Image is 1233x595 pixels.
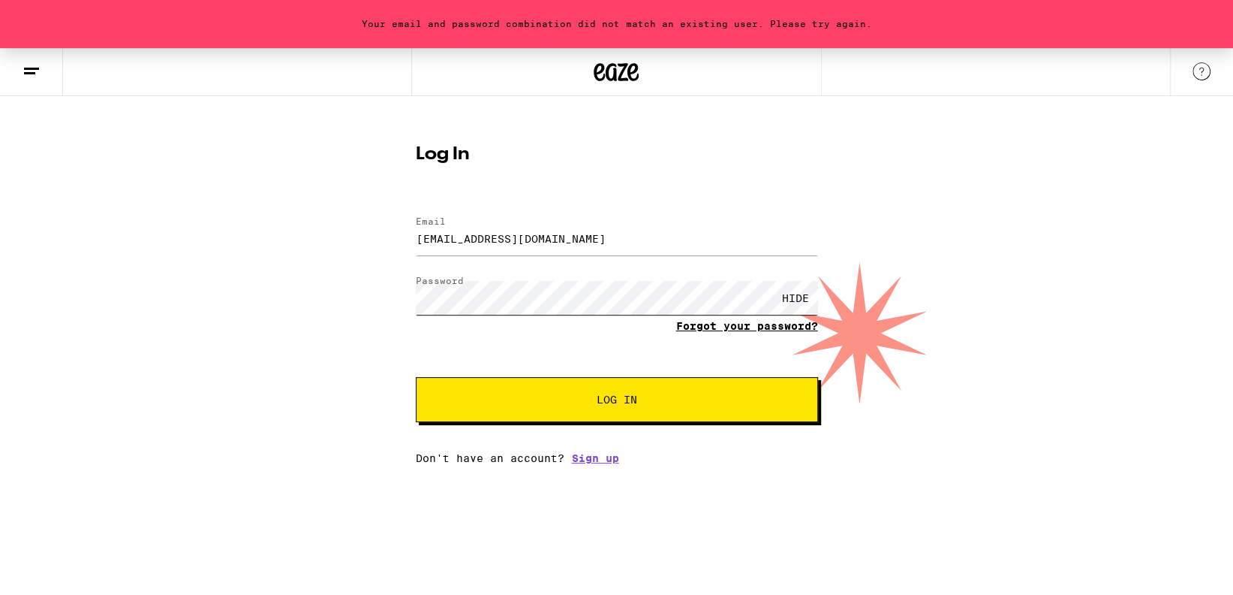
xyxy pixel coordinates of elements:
label: Password [416,276,464,285]
button: Log In [416,377,818,422]
label: Email [416,216,446,226]
span: Hi. Need any help? [9,11,108,23]
h1: Log In [416,146,818,164]
div: Don't have an account? [416,452,818,464]
div: HIDE [773,281,818,315]
input: Email [416,222,818,255]
a: Sign up [572,452,619,464]
a: Forgot your password? [676,320,818,332]
span: Log In [597,394,637,405]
